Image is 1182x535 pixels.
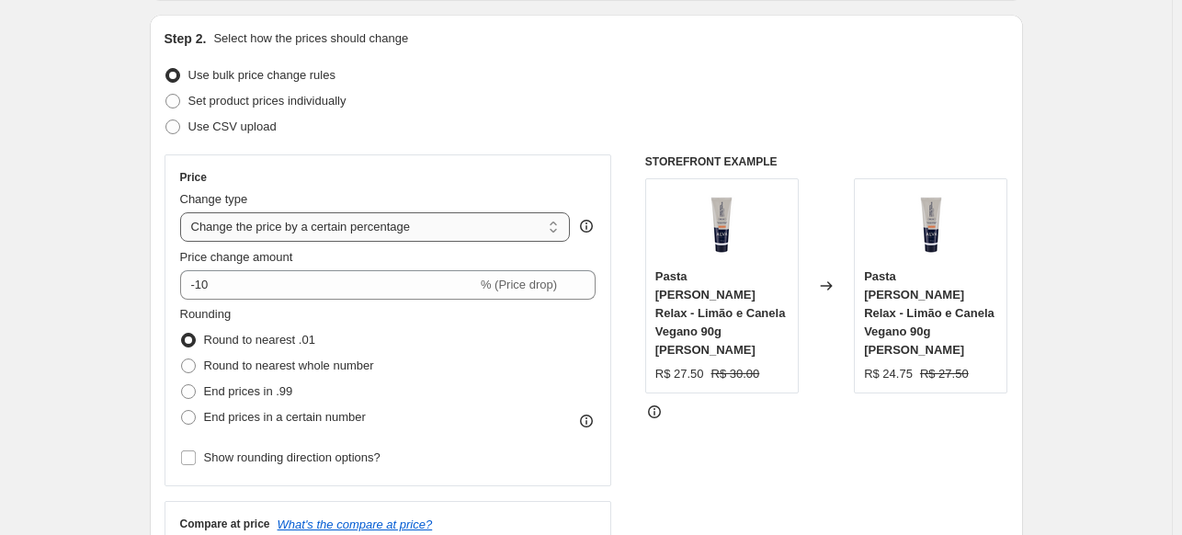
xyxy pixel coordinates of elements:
div: R$ 27.50 [655,365,704,383]
span: Set product prices individually [188,94,347,108]
h6: STOREFRONT EXAMPLE [645,154,1008,169]
span: Price change amount [180,250,293,264]
span: % (Price drop) [481,278,557,291]
span: End prices in .99 [204,384,293,398]
img: 64_80x.png [685,188,758,262]
span: Round to nearest .01 [204,333,315,347]
div: R$ 24.75 [864,365,913,383]
button: What's the compare at price? [278,518,433,531]
span: End prices in a certain number [204,410,366,424]
span: Change type [180,192,248,206]
h2: Step 2. [165,29,207,48]
span: Rounding [180,307,232,321]
input: -15 [180,270,477,300]
strike: R$ 30.00 [711,365,760,383]
img: 64_80x.png [894,188,968,262]
strike: R$ 27.50 [920,365,969,383]
h3: Price [180,170,207,185]
span: Pasta [PERSON_NAME] Relax - Limão e Canela Vegano 90g [PERSON_NAME] [655,269,786,357]
span: Use bulk price change rules [188,68,335,82]
span: Show rounding direction options? [204,450,381,464]
p: Select how the prices should change [213,29,408,48]
span: Use CSV upload [188,120,277,133]
span: Pasta [PERSON_NAME] Relax - Limão e Canela Vegano 90g [PERSON_NAME] [864,269,994,357]
span: Round to nearest whole number [204,359,374,372]
div: help [577,217,596,235]
h3: Compare at price [180,517,270,531]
